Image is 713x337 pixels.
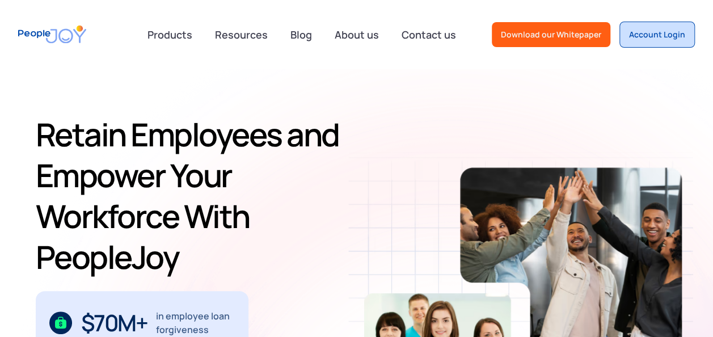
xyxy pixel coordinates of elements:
div: Products [141,23,199,46]
div: $70M+ [81,314,147,332]
a: Blog [284,22,319,47]
a: Contact us [395,22,463,47]
div: in employee loan forgiveness [156,309,235,336]
a: home [18,18,86,50]
h1: Retain Employees and Empower Your Workforce With PeopleJoy [36,114,365,277]
div: Account Login [629,29,685,40]
div: Download our Whitepaper [501,29,601,40]
a: Resources [208,22,275,47]
a: About us [328,22,386,47]
a: Download our Whitepaper [492,22,610,47]
a: Account Login [619,22,695,48]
